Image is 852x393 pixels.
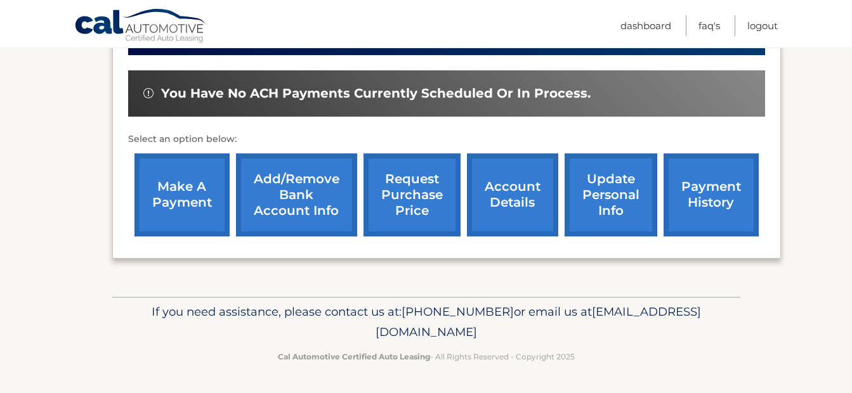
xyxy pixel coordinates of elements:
[620,15,671,36] a: Dashboard
[128,132,765,147] p: Select an option below:
[402,304,514,319] span: [PHONE_NUMBER]
[565,153,657,236] a: update personal info
[121,302,732,342] p: If you need assistance, please contact us at: or email us at
[161,86,591,101] span: You have no ACH payments currently scheduled or in process.
[664,153,759,236] a: payment history
[74,8,207,45] a: Cal Automotive
[698,15,720,36] a: FAQ's
[278,352,430,361] strong: Cal Automotive Certified Auto Leasing
[236,153,357,236] a: Add/Remove bank account info
[121,350,732,363] p: - All Rights Reserved - Copyright 2025
[364,153,461,236] a: request purchase price
[467,153,558,236] a: account details
[143,88,154,98] img: alert-white.svg
[134,153,230,236] a: make a payment
[747,15,778,36] a: Logout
